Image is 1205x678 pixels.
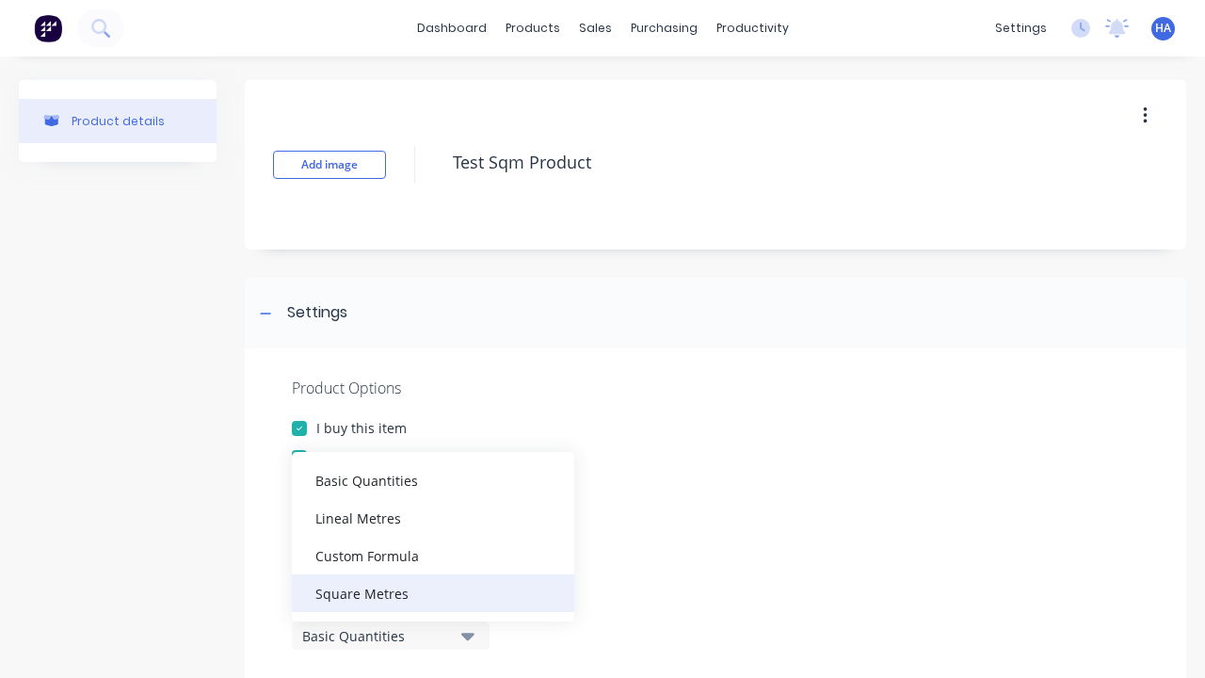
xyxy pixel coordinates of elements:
div: I sell this item [316,447,405,467]
div: Settings [287,301,347,325]
button: Product details [19,99,217,143]
div: Square Metres [292,574,574,612]
div: Lineal Metres [292,499,574,537]
a: dashboard [408,14,496,42]
div: Basic Quantities [292,461,574,499]
div: Product Options [292,377,1139,399]
button: Basic Quantities [292,621,490,650]
div: Product details [72,114,165,128]
div: Custom Formula [292,537,574,574]
div: settings [986,14,1056,42]
div: sales [570,14,621,42]
span: HA [1155,20,1171,37]
div: productivity [707,14,798,42]
div: Basic Quantities [302,626,453,646]
img: Factory [34,14,62,42]
button: Add image [273,151,386,179]
div: products [496,14,570,42]
div: purchasing [621,14,707,42]
textarea: Test Sqm Product [443,140,1151,185]
div: I buy this item [316,418,407,438]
